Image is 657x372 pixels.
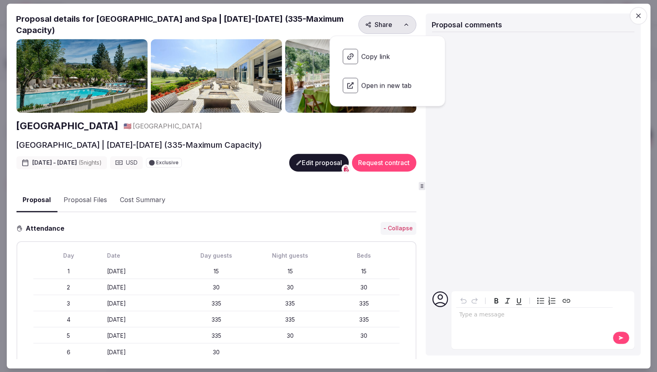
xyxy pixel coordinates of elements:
[33,252,104,260] div: Day
[255,300,325,308] div: 335
[255,316,325,324] div: 335
[490,295,502,306] button: Bold
[336,71,439,99] a: Open in new tab
[107,252,178,260] div: Date
[110,156,142,169] div: USD
[456,308,612,324] div: editable markdown
[181,300,252,308] div: 335
[107,300,178,308] div: [DATE]
[16,120,118,133] a: [GEOGRAPHIC_DATA]
[33,300,104,308] div: 3
[23,223,71,233] h3: Attendance
[546,295,557,306] button: Numbered list
[33,284,104,292] div: 2
[329,284,400,292] div: 30
[113,189,172,212] button: Cost Summary
[502,295,513,306] button: Italic
[33,268,104,276] div: 1
[150,39,282,113] img: Gallery photo 2
[336,42,439,70] span: Copy link
[329,316,400,324] div: 335
[107,268,178,276] div: [DATE]
[107,348,178,356] div: [DATE]
[57,189,113,212] button: Proposal Files
[289,154,348,172] button: Edit proposal
[107,284,178,292] div: [DATE]
[33,332,104,340] div: 5
[156,160,179,165] span: Exclusive
[432,21,502,29] span: Proposal comments
[352,154,416,172] button: Request contract
[329,268,400,276] div: 15
[181,268,252,276] div: 15
[78,159,102,166] span: ( 5 night s )
[16,39,147,113] img: Gallery photo 1
[16,188,57,212] button: Proposal
[33,348,104,356] div: 6
[255,284,325,292] div: 30
[107,316,178,324] div: [DATE]
[133,122,202,130] span: [GEOGRAPHIC_DATA]
[255,268,325,276] div: 15
[123,122,131,130] button: 🇺🇸
[535,295,546,306] button: Bulleted list
[365,21,392,29] span: Share
[32,159,102,167] span: [DATE] - [DATE]
[329,332,400,340] div: 30
[181,332,252,340] div: 335
[255,332,325,340] div: 30
[16,13,355,36] h2: Proposal details for [GEOGRAPHIC_DATA] and Spa | [DATE]-[DATE] (335-Maximum Capacity)
[16,139,262,151] h2: [GEOGRAPHIC_DATA] | [DATE]-[DATE] (335-Maximum Capacity)
[255,252,325,260] div: Night guests
[181,284,252,292] div: 30
[329,252,400,260] div: Beds
[181,348,252,356] div: 30
[181,316,252,324] div: 335
[560,295,572,306] button: Create link
[181,252,252,260] div: Day guests
[33,316,104,324] div: 4
[107,332,178,340] div: [DATE]
[285,39,416,113] img: Gallery photo 3
[329,300,400,308] div: 335
[358,15,416,34] button: Share
[535,295,557,306] div: toggle group
[380,222,416,235] button: - Collapse
[513,295,524,306] button: Underline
